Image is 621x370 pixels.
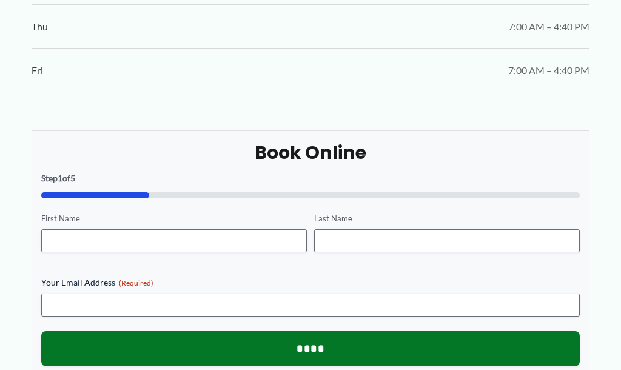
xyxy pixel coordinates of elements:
span: 7:00 AM – 4:40 PM [508,18,589,36]
label: First Name [41,213,307,224]
span: 5 [70,173,75,183]
label: Your Email Address [41,277,580,289]
span: 1 [58,173,62,183]
label: Last Name [314,213,580,224]
span: Thu [32,18,48,36]
p: Step of [41,174,580,183]
h2: Book Online [41,141,580,164]
span: (Required) [119,278,153,288]
span: Fri [32,61,43,79]
span: 7:00 AM – 4:40 PM [508,61,589,79]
